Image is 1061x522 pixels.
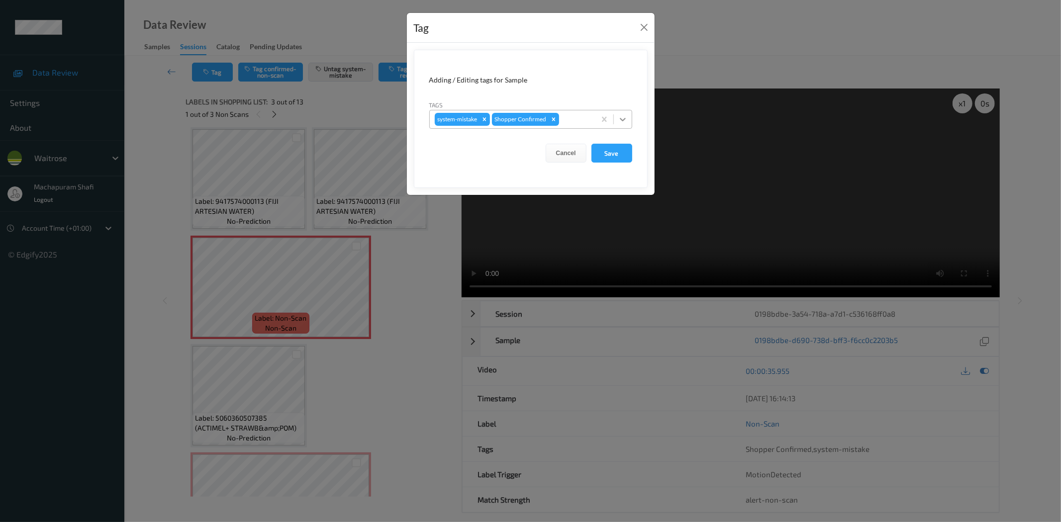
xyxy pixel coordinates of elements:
[479,113,490,126] div: Remove system-mistake
[429,75,632,85] div: Adding / Editing tags for Sample
[414,20,429,36] div: Tag
[548,113,559,126] div: Remove Shopper Confirmed
[429,100,443,109] label: Tags
[546,144,586,163] button: Cancel
[435,113,479,126] div: system-mistake
[591,144,632,163] button: Save
[492,113,548,126] div: Shopper Confirmed
[637,20,651,34] button: Close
